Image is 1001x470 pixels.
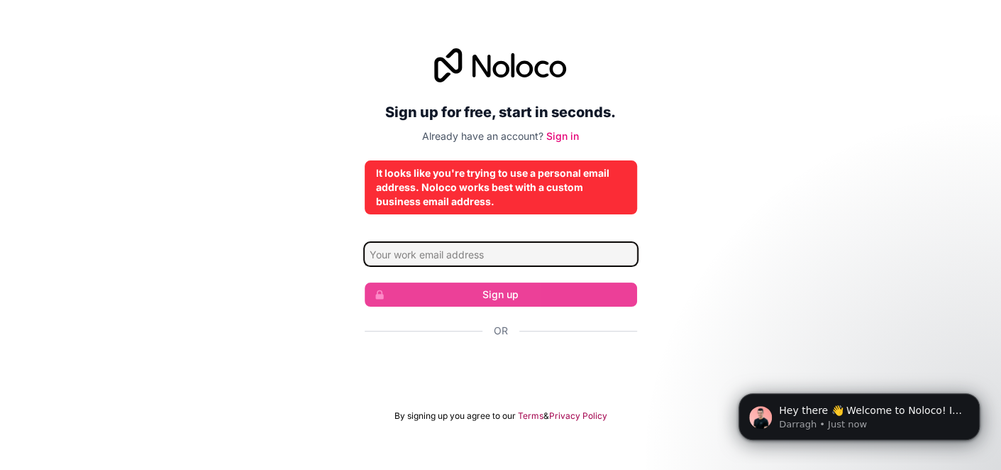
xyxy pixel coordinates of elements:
[422,130,543,142] span: Already have an account?
[518,410,543,422] a: Terms
[543,410,549,422] span: &
[494,324,508,338] span: Or
[376,166,626,209] div: It looks like you're trying to use a personal email address. Noloco works best with a custom busi...
[365,99,637,125] h2: Sign up for free, start in seconds.
[365,283,637,307] button: Sign up
[549,410,607,422] a: Privacy Policy
[717,364,1001,463] iframe: Intercom notifications message
[546,130,579,142] a: Sign in
[365,243,637,266] input: Email address
[394,410,516,422] span: By signing up you agree to our
[358,354,644,385] iframe: Sign in with Google Button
